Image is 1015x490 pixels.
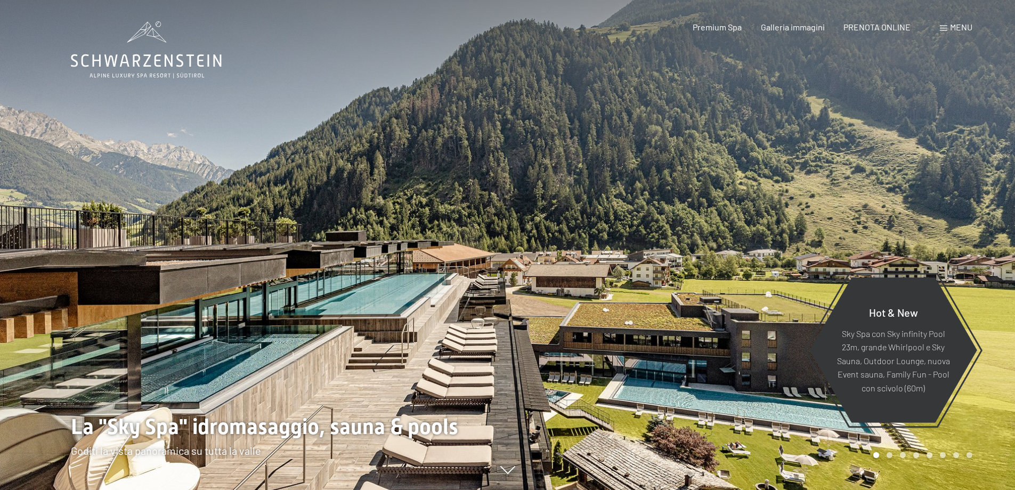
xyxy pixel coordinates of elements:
div: Carousel Page 1 (Current Slide) [873,452,879,458]
div: Carousel Page 7 [953,452,959,458]
div: Carousel Pagination [870,452,972,458]
div: Carousel Page 3 [900,452,906,458]
span: Menu [950,22,972,32]
a: Galleria immagini [761,22,825,32]
div: Carousel Page 8 [967,452,972,458]
a: Hot & New Sky Spa con Sky infinity Pool 23m, grande Whirlpool e Sky Sauna, Outdoor Lounge, nuova ... [809,277,978,423]
a: PRENOTA ONLINE [843,22,911,32]
a: Premium Spa [693,22,742,32]
div: Carousel Page 5 [927,452,932,458]
span: Hot & New [869,306,918,318]
div: Carousel Page 4 [913,452,919,458]
p: Sky Spa con Sky infinity Pool 23m, grande Whirlpool e Sky Sauna, Outdoor Lounge, nuova Event saun... [835,326,951,395]
div: Carousel Page 2 [887,452,892,458]
div: Carousel Page 6 [940,452,946,458]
